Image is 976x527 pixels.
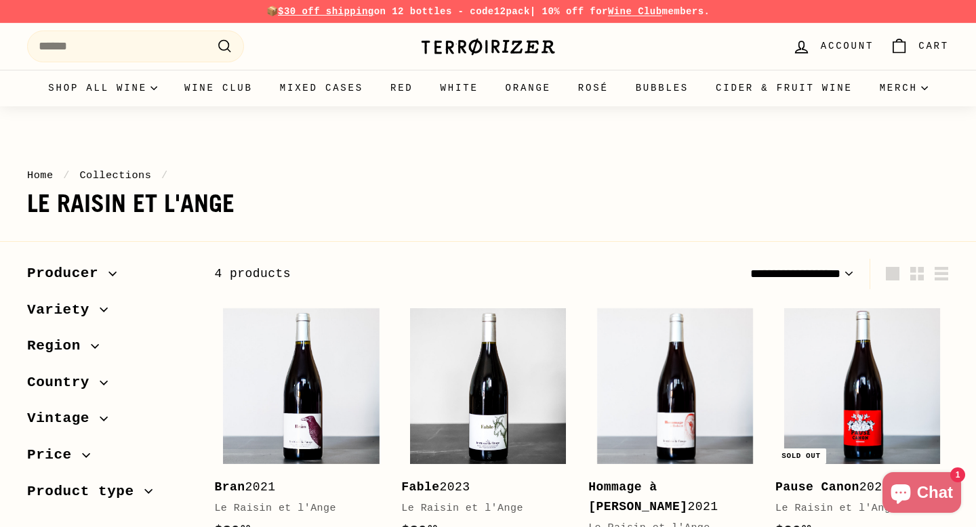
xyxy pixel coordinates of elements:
span: Country [27,371,100,394]
a: Collections [79,169,151,182]
button: Product type [27,477,192,513]
p: 📦 on 12 bottles - code | 10% off for members. [27,4,949,19]
a: Orange [492,70,565,106]
strong: 12pack [494,6,530,17]
span: Variety [27,299,100,322]
div: Sold out [776,448,826,464]
span: Cart [918,39,949,54]
button: Producer [27,259,192,295]
div: 4 products [214,264,582,284]
a: Rosé [565,70,622,106]
a: Cart [882,26,957,66]
a: Account [784,26,882,66]
a: Cider & Fruit Wine [702,70,866,106]
button: Country [27,368,192,404]
b: Fable [401,480,439,494]
span: Vintage [27,407,100,430]
a: Wine Club [171,70,266,106]
a: Wine Club [608,6,662,17]
div: Le Raisin et l'Ange [214,501,374,517]
nav: breadcrumbs [27,167,949,184]
b: Hommage à [PERSON_NAME] [588,480,687,513]
div: Le Raisin et l'Ange [401,501,561,517]
a: Red [377,70,427,106]
b: Bran [214,480,245,494]
a: Mixed Cases [266,70,377,106]
a: Home [27,169,54,182]
button: Region [27,331,192,368]
span: Price [27,444,82,467]
div: 2022 [775,478,935,497]
button: Vintage [27,404,192,440]
button: Price [27,440,192,477]
div: 2021 [588,478,748,517]
a: White [427,70,492,106]
summary: Merch [866,70,941,106]
span: / [158,169,171,182]
span: Producer [27,262,108,285]
summary: Shop all wine [35,70,171,106]
span: / [60,169,73,182]
span: Account [821,39,874,54]
div: 2021 [214,478,374,497]
a: Bubbles [622,70,702,106]
h1: Le Raisin et l'Ange [27,190,949,217]
div: Le Raisin et l'Ange [775,501,935,517]
span: $30 off shipping [278,6,374,17]
inbox-online-store-chat: Shopify online store chat [878,472,965,516]
span: Region [27,335,91,358]
b: Pause Canon [775,480,859,494]
button: Variety [27,295,192,332]
span: Product type [27,480,144,503]
div: 2023 [401,478,561,497]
